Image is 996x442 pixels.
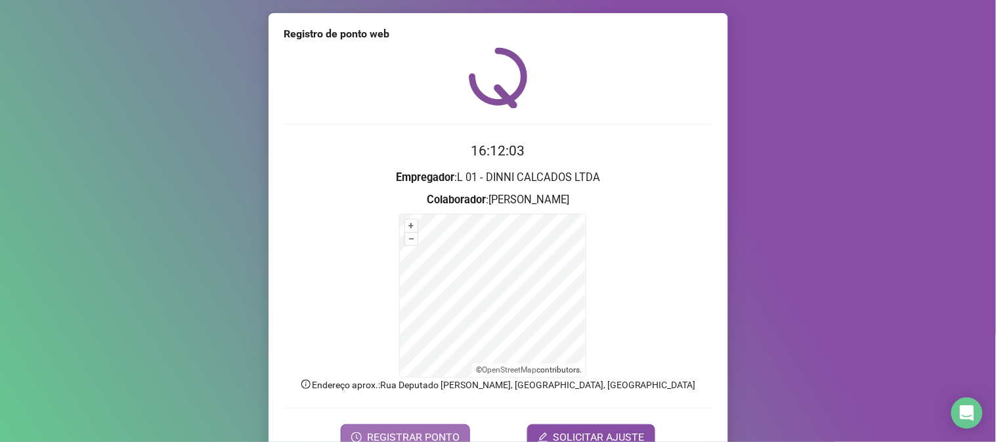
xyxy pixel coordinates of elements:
[284,26,712,42] div: Registro de ponto web
[284,191,712,209] h3: : [PERSON_NAME]
[405,233,418,245] button: –
[476,365,582,374] li: © contributors.
[300,378,312,390] span: info-circle
[469,47,528,108] img: QRPoint
[405,220,418,232] button: +
[482,365,536,374] a: OpenStreetMap
[284,378,712,392] p: Endereço aprox. : Rua Deputado [PERSON_NAME], [GEOGRAPHIC_DATA], [GEOGRAPHIC_DATA]
[396,171,454,184] strong: Empregador
[427,193,486,206] strong: Colaborador
[951,397,983,429] div: Open Intercom Messenger
[471,143,525,159] time: 16:12:03
[284,169,712,186] h3: : L 01 - DINNI CALCADOS LTDA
